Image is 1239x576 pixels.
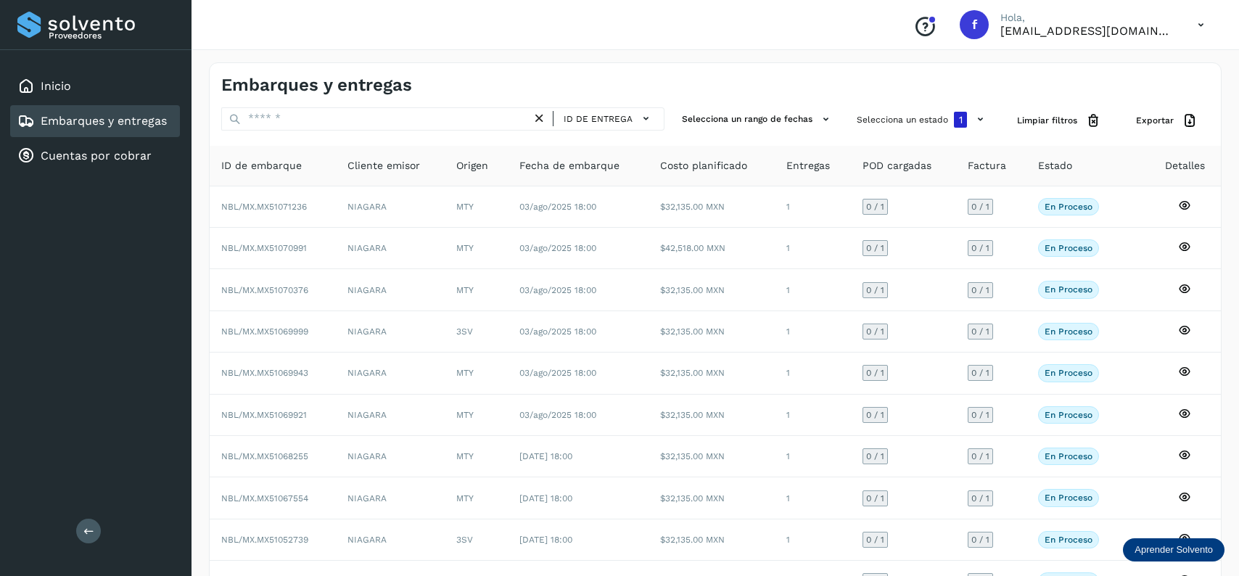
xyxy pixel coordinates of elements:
[775,311,851,353] td: 1
[445,186,508,228] td: MTY
[676,107,839,131] button: Selecciona un rango de fechas
[445,436,508,477] td: MTY
[10,140,180,172] div: Cuentas por cobrar
[1045,243,1092,253] p: En proceso
[851,107,994,132] button: Selecciona un estado1
[1045,535,1092,545] p: En proceso
[221,535,308,545] span: NBL/MX.MX51052739
[775,519,851,561] td: 1
[971,452,989,461] span: 0 / 1
[775,186,851,228] td: 1
[1045,284,1092,295] p: En proceso
[336,353,445,394] td: NIAGARA
[971,244,989,252] span: 0 / 1
[968,158,1006,173] span: Factura
[971,411,989,419] span: 0 / 1
[775,395,851,436] td: 1
[1038,158,1072,173] span: Estado
[336,436,445,477] td: NIAGARA
[1123,538,1224,561] div: Aprender Solvento
[519,285,596,295] span: 03/ago/2025 18:00
[519,493,572,503] span: [DATE] 18:00
[10,105,180,137] div: Embarques y entregas
[564,112,633,126] span: ID de entrega
[1136,114,1174,127] span: Exportar
[1017,114,1077,127] span: Limpiar filtros
[347,158,420,173] span: Cliente emisor
[221,243,307,253] span: NBL/MX.MX51070991
[863,158,931,173] span: POD cargadas
[866,327,884,336] span: 0 / 1
[445,228,508,269] td: MTY
[519,410,596,420] span: 03/ago/2025 18:00
[445,477,508,519] td: MTY
[519,243,596,253] span: 03/ago/2025 18:00
[1045,202,1092,212] p: En proceso
[41,79,71,93] a: Inicio
[1000,24,1174,38] p: facturacion@expresssanjavier.com
[649,519,775,561] td: $32,135.00 MXN
[1045,368,1092,378] p: En proceso
[649,311,775,353] td: $32,135.00 MXN
[221,158,302,173] span: ID de embarque
[959,115,963,125] span: 1
[775,353,851,394] td: 1
[866,244,884,252] span: 0 / 1
[971,202,989,211] span: 0 / 1
[41,114,167,128] a: Embarques y entregas
[775,228,851,269] td: 1
[866,369,884,377] span: 0 / 1
[1135,544,1213,556] p: Aprender Solvento
[1045,410,1092,420] p: En proceso
[221,285,308,295] span: NBL/MX.MX51070376
[456,158,488,173] span: Origen
[221,368,308,378] span: NBL/MX.MX51069943
[445,395,508,436] td: MTY
[1045,326,1092,337] p: En proceso
[649,353,775,394] td: $32,135.00 MXN
[649,395,775,436] td: $32,135.00 MXN
[775,269,851,310] td: 1
[971,494,989,503] span: 0 / 1
[971,327,989,336] span: 0 / 1
[445,311,508,353] td: 3SV
[1000,12,1174,24] p: Hola,
[1165,158,1205,173] span: Detalles
[221,202,307,212] span: NBL/MX.MX51071236
[1005,107,1113,134] button: Limpiar filtros
[336,186,445,228] td: NIAGARA
[41,149,152,162] a: Cuentas por cobrar
[559,108,658,129] button: ID de entrega
[866,411,884,419] span: 0 / 1
[336,519,445,561] td: NIAGARA
[49,30,174,41] p: Proveedores
[866,452,884,461] span: 0 / 1
[1124,107,1209,134] button: Exportar
[221,326,308,337] span: NBL/MX.MX51069999
[649,436,775,477] td: $32,135.00 MXN
[971,535,989,544] span: 0 / 1
[336,269,445,310] td: NIAGARA
[649,269,775,310] td: $32,135.00 MXN
[649,186,775,228] td: $32,135.00 MXN
[336,228,445,269] td: NIAGARA
[1045,451,1092,461] p: En proceso
[866,286,884,295] span: 0 / 1
[519,158,619,173] span: Fecha de embarque
[336,311,445,353] td: NIAGARA
[775,477,851,519] td: 1
[519,202,596,212] span: 03/ago/2025 18:00
[971,369,989,377] span: 0 / 1
[10,70,180,102] div: Inicio
[336,395,445,436] td: NIAGARA
[221,493,308,503] span: NBL/MX.MX51067554
[775,436,851,477] td: 1
[649,228,775,269] td: $42,518.00 MXN
[519,535,572,545] span: [DATE] 18:00
[221,451,308,461] span: NBL/MX.MX51068255
[866,535,884,544] span: 0 / 1
[445,519,508,561] td: 3SV
[445,269,508,310] td: MTY
[660,158,747,173] span: Costo planificado
[519,326,596,337] span: 03/ago/2025 18:00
